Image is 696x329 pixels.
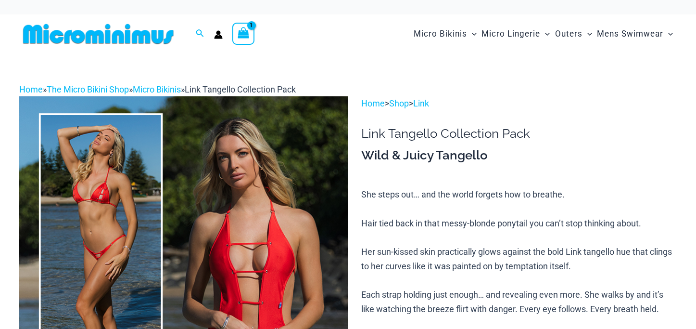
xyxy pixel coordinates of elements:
[19,84,296,94] span: » » »
[479,19,552,49] a: Micro LingerieMenu ToggleMenu Toggle
[361,96,677,111] p: > >
[553,19,595,49] a: OutersMenu ToggleMenu Toggle
[47,84,129,94] a: The Micro Bikini Shop
[361,98,385,108] a: Home
[582,22,592,46] span: Menu Toggle
[133,84,181,94] a: Micro Bikinis
[232,23,254,45] a: View Shopping Cart, 1 items
[19,23,177,45] img: MM SHOP LOGO FLAT
[361,126,677,141] h1: Link Tangello Collection Pack
[595,19,675,49] a: Mens SwimwearMenu ToggleMenu Toggle
[467,22,477,46] span: Menu Toggle
[411,19,479,49] a: Micro BikinisMenu ToggleMenu Toggle
[214,30,223,39] a: Account icon link
[555,22,582,46] span: Outers
[663,22,673,46] span: Menu Toggle
[413,98,429,108] a: Link
[414,22,467,46] span: Micro Bikinis
[196,28,204,40] a: Search icon link
[410,18,677,50] nav: Site Navigation
[389,98,409,108] a: Shop
[185,84,296,94] span: Link Tangello Collection Pack
[597,22,663,46] span: Mens Swimwear
[481,22,540,46] span: Micro Lingerie
[361,147,677,164] h3: Wild & Juicy Tangello
[19,84,43,94] a: Home
[540,22,550,46] span: Menu Toggle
